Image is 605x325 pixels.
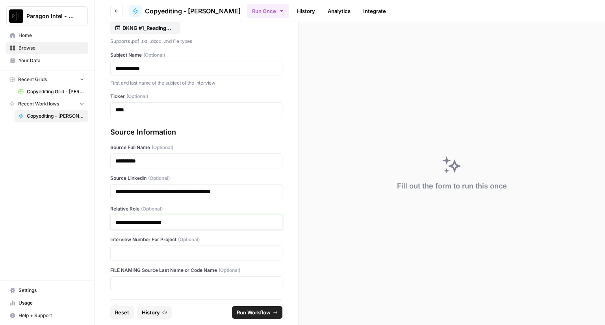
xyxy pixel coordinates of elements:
[110,79,282,87] p: First and last name of the subject of the interview
[110,306,134,319] button: Reset
[19,287,84,294] span: Settings
[152,144,173,151] span: (Optional)
[137,306,172,319] button: History
[27,88,84,95] span: Copyediting Grid - [PERSON_NAME]
[110,22,180,34] button: DKNG #1_Reading_Raw Transcript.docx
[6,42,88,54] a: Browse
[397,181,507,192] div: Fill out the form to run this once
[6,98,88,110] button: Recent Workflows
[141,205,163,212] span: (Optional)
[6,6,88,26] button: Workspace: Paragon Intel - Copyediting
[110,127,282,138] div: Source Information
[19,44,84,52] span: Browse
[6,297,88,309] a: Usage
[6,74,88,85] button: Recent Grids
[129,5,241,17] a: Copyediting - [PERSON_NAME]
[27,113,84,120] span: Copyediting - [PERSON_NAME]
[110,175,282,182] label: Source LinkedIn
[6,54,88,67] a: Your Data
[148,175,170,182] span: (Optional)
[6,309,88,322] button: Help + Support
[110,267,282,274] label: FILE NAMING Source Last Name or Code Name
[142,308,160,316] span: History
[15,85,88,98] a: Copyediting Grid - [PERSON_NAME]
[178,236,200,243] span: (Optional)
[237,308,271,316] span: Run Workflow
[292,5,320,17] a: History
[110,205,282,212] label: Relative Role
[18,76,47,83] span: Recent Grids
[126,93,148,100] span: (Optional)
[219,267,240,274] span: (Optional)
[19,312,84,319] span: Help + Support
[358,5,391,17] a: Integrate
[19,57,84,64] span: Your Data
[26,12,74,20] span: Paragon Intel - Copyediting
[145,6,241,16] span: Copyediting - [PERSON_NAME]
[143,52,165,59] span: (Optional)
[247,4,289,18] button: Run Once
[110,52,282,59] label: Subject Name
[18,100,59,107] span: Recent Workflows
[9,9,23,23] img: Paragon Intel - Copyediting Logo
[122,24,173,32] p: DKNG #1_Reading_Raw Transcript.docx
[115,308,129,316] span: Reset
[110,37,282,45] p: Supports .pdf, .txt, .docx, .md file types
[19,299,84,307] span: Usage
[6,29,88,42] a: Home
[15,110,88,122] a: Copyediting - [PERSON_NAME]
[110,144,282,151] label: Source Full Name
[110,236,282,243] label: Interview Number For Project
[323,5,355,17] a: Analytics
[6,284,88,297] a: Settings
[19,32,84,39] span: Home
[232,306,282,319] button: Run Workflow
[110,93,282,100] label: Ticker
